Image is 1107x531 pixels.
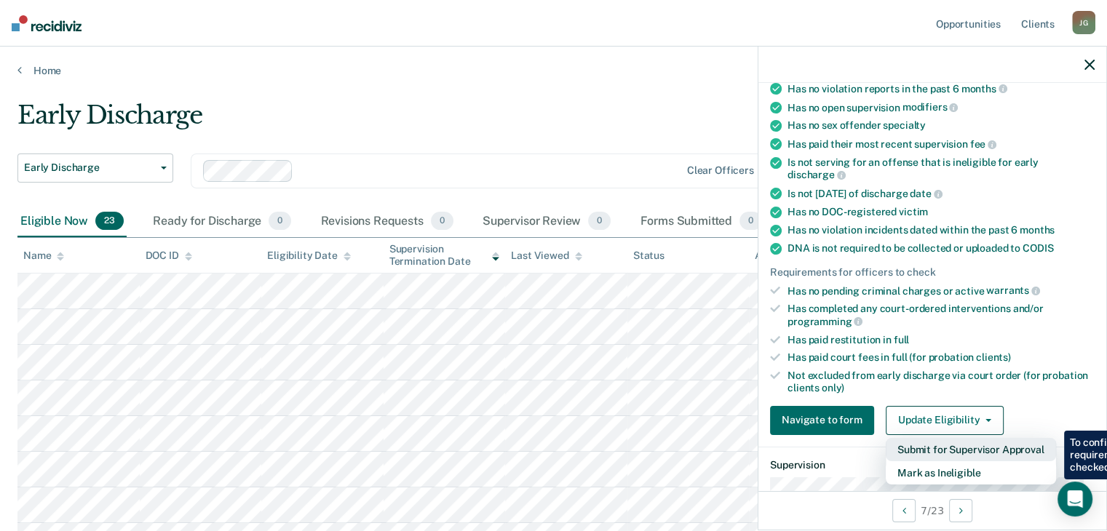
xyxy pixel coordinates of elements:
span: victim [899,206,928,217]
div: 7 / 23 [758,491,1106,530]
div: DOC ID [146,249,192,262]
span: 0 [588,212,611,231]
div: Has no DOC-registered [787,206,1095,218]
span: 0 [431,212,453,231]
button: Update Eligibility [886,406,1004,435]
div: Eligible Now [17,206,127,238]
span: full [894,334,909,346]
div: Has no pending criminal charges or active [787,284,1095,298]
span: warrants [986,284,1040,296]
button: Mark as Ineligible [886,461,1056,484]
div: Has no sex offender [787,119,1095,132]
div: Not excluded from early discharge via court order (for probation clients [787,370,1095,394]
span: clients) [976,351,1011,363]
span: months [1020,224,1055,236]
div: DNA is not required to be collected or uploaded to [787,242,1095,255]
span: Early Discharge [24,161,155,174]
div: Has no open supervision [787,101,1095,114]
button: Next Opportunity [949,499,972,522]
div: Has paid restitution in [787,334,1095,346]
div: Open Intercom Messenger [1058,482,1092,516]
div: Has no violation reports in the past 6 [787,82,1095,95]
div: Assigned to [755,249,823,262]
div: Supervisor Review [480,206,614,238]
span: only) [822,382,844,394]
dt: Supervision [770,459,1095,471]
div: Last Viewed [511,249,582,262]
span: 0 [269,212,291,231]
button: Previous Opportunity [892,499,916,522]
div: Is not [DATE] of discharge [787,187,1095,200]
span: discharge [787,169,846,180]
div: Ready for Discharge [150,206,294,238]
span: fee [970,138,996,150]
span: date [910,188,942,199]
span: CODIS [1023,242,1053,254]
span: 0 [739,212,762,231]
div: Has paid their most recent supervision [787,137,1095,151]
button: Submit for Supervisor Approval [886,438,1056,461]
div: Eligibility Date [267,249,351,262]
div: Status [633,249,664,262]
div: Is not serving for an offense that is ineligible for early [787,156,1095,181]
span: 23 [95,212,124,231]
img: Recidiviz [12,15,82,31]
a: Navigate to form [770,406,880,435]
div: Name [23,249,64,262]
span: programming [787,316,862,327]
div: Requirements for officers to check [770,266,1095,279]
span: modifiers [902,101,959,113]
span: months [961,83,1007,95]
div: J G [1072,11,1095,34]
div: Early Discharge [17,100,848,142]
div: Forms Submitted [637,206,765,238]
span: specialty [883,119,926,131]
div: Has no violation incidents dated within the past 6 [787,224,1095,236]
div: Supervision Termination Date [389,243,500,268]
div: Clear officers [687,164,754,177]
div: Revisions Requests [317,206,456,238]
div: Has completed any court-ordered interventions and/or [787,303,1095,327]
div: Has paid court fees in full (for probation [787,351,1095,364]
button: Navigate to form [770,406,874,435]
a: Home [17,64,1090,77]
